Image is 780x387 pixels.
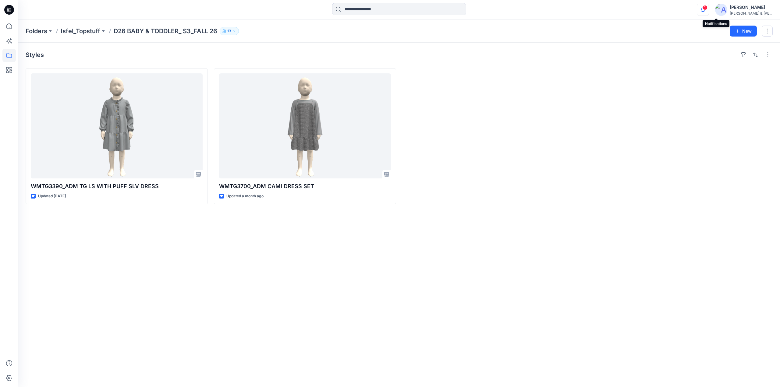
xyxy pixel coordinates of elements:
button: 13 [220,27,239,35]
p: Updated a month ago [226,193,264,199]
p: WMTG3390_ADM TG LS WITH PUFF SLV DRESS [31,182,203,191]
p: Updated [DATE] [38,193,66,199]
a: WMTG3700_ADM CAMI DRESS SET [219,73,391,178]
div: [PERSON_NAME] & [PERSON_NAME] [730,11,772,16]
p: WMTG3700_ADM CAMI DRESS SET [219,182,391,191]
a: Isfel_Topstuff [61,27,100,35]
p: 13 [227,28,231,34]
img: avatar [715,4,727,16]
h4: Styles [26,51,44,58]
a: WMTG3390_ADM TG LS WITH PUFF SLV DRESS [31,73,203,178]
p: D26 BABY & TODDLER_ S3_FALL 26 [114,27,217,35]
div: [PERSON_NAME] [730,4,772,11]
a: Folders [26,27,47,35]
button: New [730,26,757,37]
span: 1 [703,5,707,10]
